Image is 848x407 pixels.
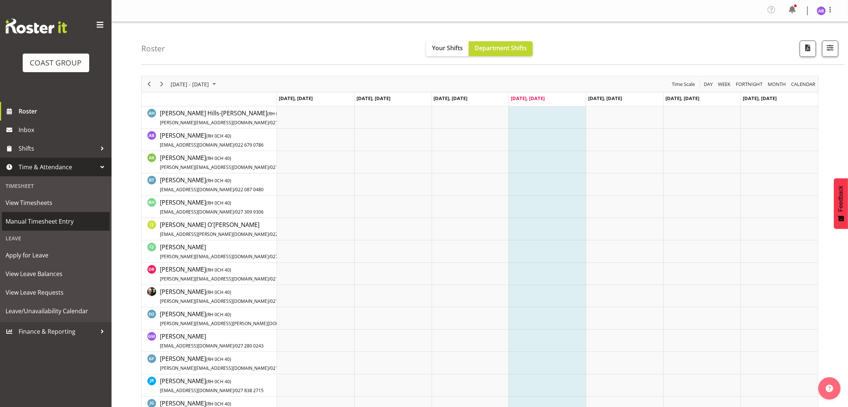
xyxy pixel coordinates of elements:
[160,265,296,283] a: [PERSON_NAME](RH 0CH 40)[PERSON_NAME][EMAIL_ADDRESS][DOMAIN_NAME]/021 765 901
[207,200,217,206] span: RH 0
[160,142,234,148] span: [EMAIL_ADDRESS][DOMAIN_NAME]
[735,80,763,89] span: Fortnight
[160,377,264,394] span: [PERSON_NAME]
[817,6,826,15] img: amy-buchanan3142.jpg
[160,365,269,371] span: [PERSON_NAME][EMAIL_ADDRESS][DOMAIN_NAME]
[270,298,296,304] span: 021 466 608
[826,385,833,392] img: help-xxl-2.png
[834,178,848,229] button: Feedback - Show survey
[207,177,217,184] span: RH 0
[269,164,270,170] span: /
[270,164,296,170] span: 021 618 518
[269,298,270,304] span: /
[142,374,277,397] td: Jamie Rapsey resource
[160,186,234,193] span: [EMAIL_ADDRESS][DOMAIN_NAME]
[142,129,277,151] td: Amy Robinson resource
[206,311,231,318] span: ( CH 40)
[2,212,110,231] a: Manual Timesheet Entry
[170,80,210,89] span: [DATE] - [DATE]
[767,80,787,89] span: Month
[207,267,217,273] span: RH 0
[160,288,296,305] span: [PERSON_NAME]
[19,124,108,135] span: Inbox
[357,95,390,102] span: [DATE], [DATE]
[735,80,764,89] button: Fortnight
[234,209,235,215] span: /
[206,356,231,362] span: ( CH 40)
[206,378,231,385] span: ( CH 40)
[160,154,296,171] span: [PERSON_NAME]
[207,311,217,318] span: RH 0
[142,307,277,330] td: Ed Odum resource
[19,106,108,117] span: Roster
[2,302,110,320] a: Leave/Unavailability Calendar
[160,354,296,372] a: [PERSON_NAME](RH 0CH 40)[PERSON_NAME][EMAIL_ADDRESS][DOMAIN_NAME]/021 338 432
[270,119,299,126] span: 0210 623 131
[144,80,154,89] button: Previous
[2,246,110,265] a: Apply for Leave
[207,155,217,161] span: RH 0
[142,106,277,129] td: Ambrose Hills-Simonsen resource
[2,193,110,212] a: View Timesheets
[142,352,277,374] td: Gareth French resource
[717,80,732,89] button: Timeline Week
[269,119,270,126] span: /
[160,287,296,305] a: [PERSON_NAME](RH 0CH 40)[PERSON_NAME][EMAIL_ADDRESS][DOMAIN_NAME]/021 466 608
[160,298,269,304] span: [PERSON_NAME][EMAIL_ADDRESS][DOMAIN_NAME]
[160,332,264,349] span: [PERSON_NAME]
[838,186,844,212] span: Feedback
[469,41,533,56] button: Department Shifts
[790,80,817,89] button: Month
[206,401,231,407] span: ( CH 40)
[822,41,838,57] button: Filter Shifts
[743,95,777,102] span: [DATE], [DATE]
[434,95,468,102] span: [DATE], [DATE]
[142,263,277,285] td: Dave Rimmer resource
[206,133,231,139] span: ( CH 40)
[160,310,333,327] span: [PERSON_NAME]
[671,80,696,89] button: Time Scale
[207,401,217,407] span: RH 0
[160,355,296,372] span: [PERSON_NAME]
[170,80,219,89] button: August 25 - 31, 2025
[142,173,277,196] td: Brad Tweedy resource
[234,387,235,394] span: /
[160,109,299,126] a: [PERSON_NAME] Hills-[PERSON_NAME](RH 0CH 40)[PERSON_NAME][EMAIL_ADDRESS][DOMAIN_NAME]/0210 623 131
[160,387,234,394] span: [EMAIL_ADDRESS][DOMAIN_NAME]
[207,356,217,362] span: RH 0
[2,178,110,193] div: Timesheet
[2,283,110,302] a: View Leave Requests
[235,387,264,394] span: 027 838 2715
[6,19,67,33] img: Rosterit website logo
[206,289,231,295] span: ( CH 40)
[160,209,234,215] span: [EMAIL_ADDRESS][DOMAIN_NAME]
[432,44,463,52] span: Your Shifts
[6,305,106,317] span: Leave/Unavailability Calendar
[269,253,270,260] span: /
[475,44,527,52] span: Department Shifts
[6,216,106,227] span: Manual Timesheet Entry
[160,198,264,216] a: [PERSON_NAME](RH 0CH 40)[EMAIL_ADDRESS][DOMAIN_NAME]/027 309 9306
[142,285,277,307] td: Dayle Eathorne resource
[160,220,299,238] a: [PERSON_NAME] O'[PERSON_NAME][EMAIL_ADDRESS][PERSON_NAME][DOMAIN_NAME]/022 594 0634
[19,143,97,154] span: Shifts
[160,243,299,260] span: [PERSON_NAME]
[160,320,304,327] span: [PERSON_NAME][EMAIL_ADDRESS][PERSON_NAME][DOMAIN_NAME]
[269,365,270,371] span: /
[2,265,110,283] a: View Leave Balances
[270,365,296,371] span: 021 338 432
[160,176,264,193] a: [PERSON_NAME](RH 0CH 40)[EMAIL_ADDRESS][DOMAIN_NAME]/022 087 0480
[160,343,234,349] span: [EMAIL_ADDRESS][DOMAIN_NAME]
[234,142,235,148] span: /
[157,80,167,89] button: Next
[19,326,97,337] span: Finance & Reporting
[207,378,217,385] span: RH 0
[160,276,269,282] span: [PERSON_NAME][EMAIL_ADDRESS][DOMAIN_NAME]
[160,131,264,149] a: [PERSON_NAME](RH 0CH 40)[EMAIL_ADDRESS][DOMAIN_NAME]/022 679 0786
[6,268,106,279] span: View Leave Balances
[790,80,816,89] span: calendar
[2,231,110,246] div: Leave
[235,142,264,148] span: 022 679 0786
[160,109,299,126] span: [PERSON_NAME] Hills-[PERSON_NAME]
[279,95,313,102] span: [DATE], [DATE]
